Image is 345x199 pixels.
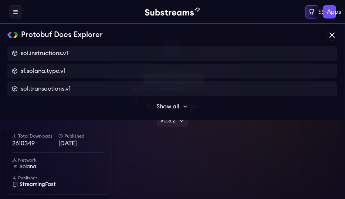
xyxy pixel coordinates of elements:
[58,133,105,139] h6: Published
[7,32,18,38] img: Protobuf
[21,84,71,93] span: sol.transactions.v1
[12,164,18,170] img: solana
[157,115,188,127] div: v0.3.2
[7,99,337,114] button: Show all
[20,163,36,171] span: solana
[12,175,105,181] h6: Publisher
[145,7,200,16] img: Substream's logo
[58,139,105,148] span: [DATE]
[156,102,179,111] span: Show all
[21,30,103,40] h2: Protobuf Docs Explorer
[20,181,56,188] span: StreamingFast
[327,7,341,16] span: Apps
[12,139,58,148] span: 2610349
[12,181,105,188] a: StreamingFast
[21,67,65,75] span: sf.solana.type.v1
[12,157,105,163] h6: Network
[21,49,68,58] span: sol.instructions.v1
[12,163,105,171] a: solana
[12,133,58,139] h6: Total Downloads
